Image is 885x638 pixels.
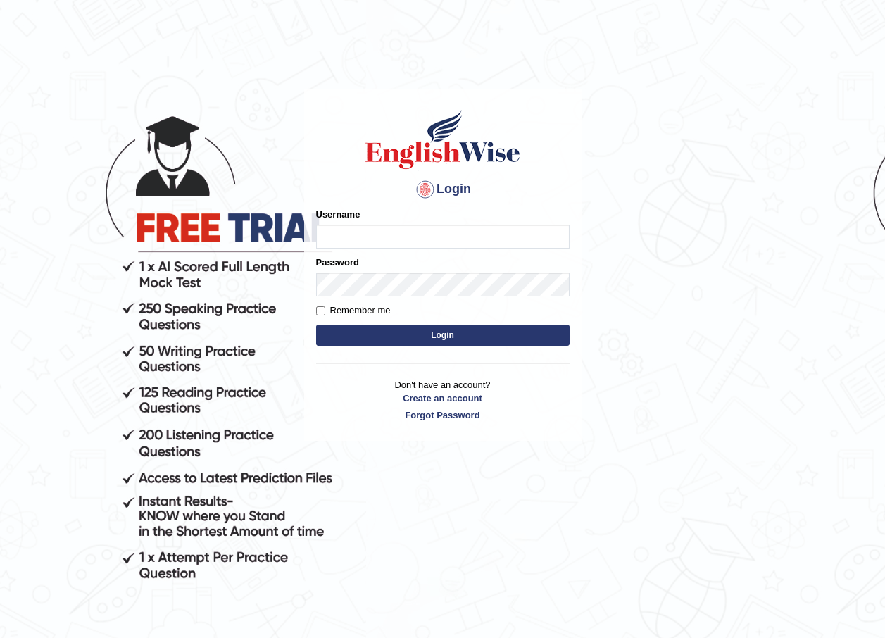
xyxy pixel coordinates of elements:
label: Remember me [316,304,391,318]
a: Forgot Password [316,408,570,422]
a: Create an account [316,392,570,405]
input: Remember me [316,306,325,315]
p: Don't have an account? [316,378,570,422]
button: Login [316,325,570,346]
label: Username [316,208,360,221]
img: Logo of English Wise sign in for intelligent practice with AI [363,108,523,171]
label: Password [316,256,359,269]
h4: Login [316,178,570,201]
